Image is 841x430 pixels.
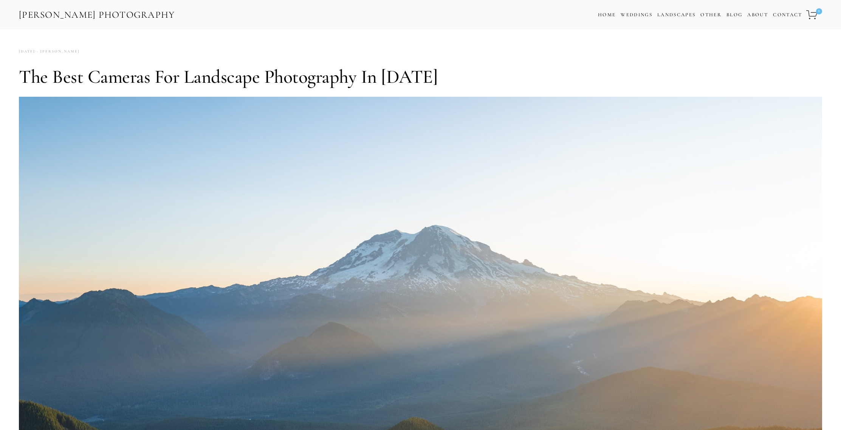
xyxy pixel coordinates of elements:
time: [DATE] [19,46,35,57]
a: Weddings [621,12,652,18]
a: Other [700,12,722,18]
h1: The Best Cameras for Landscape Photography in [DATE] [19,65,822,88]
a: About [747,9,768,20]
a: [PERSON_NAME] Photography [18,6,176,23]
a: Landscapes [657,12,695,18]
a: [PERSON_NAME] [35,46,80,57]
a: 0 items in cart [805,6,823,24]
a: Blog [726,9,742,20]
span: 0 [816,8,822,14]
a: Home [598,9,616,20]
a: Contact [773,9,802,20]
